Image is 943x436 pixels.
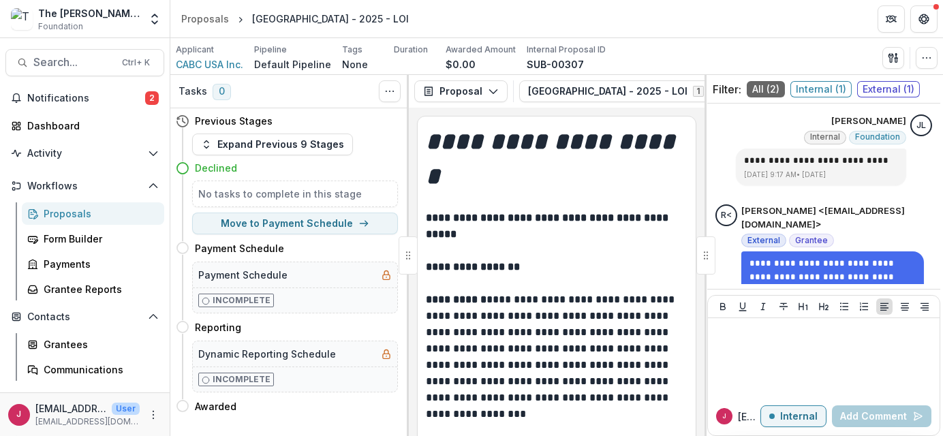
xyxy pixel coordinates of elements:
button: Move to Payment Schedule [192,213,398,234]
h4: Payment Schedule [195,241,284,255]
span: All ( 2 ) [747,81,785,97]
a: Communications [22,358,164,381]
h4: Declined [195,161,237,175]
div: Communications [44,362,153,377]
span: Foundation [855,132,900,142]
a: Proposals [22,202,164,225]
button: Align Center [897,298,913,315]
a: Grantees [22,333,164,356]
div: Payments [44,257,153,271]
div: [GEOGRAPHIC_DATA] - 2025 - LOI [252,12,409,26]
span: Notifications [27,93,145,104]
h4: Awarded [195,399,236,414]
p: Default Pipeline [254,57,331,72]
a: Dashboard [5,114,164,137]
a: Grantee Reports [22,278,164,300]
button: Bullet List [836,298,852,315]
p: [EMAIL_ADDRESS][DOMAIN_NAME] [738,409,760,424]
p: Tags [342,44,362,56]
span: Contacts [27,311,142,323]
button: Open Data & Reporting [5,386,164,408]
button: Add Comment [832,405,931,427]
button: Bold [715,298,731,315]
span: Data & Reporting [27,392,142,403]
span: 2 [145,91,159,105]
div: Proposals [181,12,229,26]
button: Italicize [755,298,771,315]
div: Dashboard [27,119,153,133]
button: Notifications2 [5,87,164,109]
button: Search... [5,49,164,76]
button: Toggle View Cancelled Tasks [379,80,401,102]
h5: Payment Schedule [198,268,288,282]
a: Proposals [176,9,234,29]
button: Align Left [876,298,893,315]
span: Internal [810,132,840,142]
button: Partners [878,5,905,33]
p: [EMAIL_ADDRESS][DOMAIN_NAME] [35,416,140,428]
span: External ( 1 ) [857,81,920,97]
p: SUB-00307 [527,57,584,72]
button: [GEOGRAPHIC_DATA] - 2025 - LOI1 [519,80,729,102]
div: Grantee Reports [44,282,153,296]
button: More [145,407,161,423]
div: Form Builder [44,232,153,246]
p: Internal [780,411,818,422]
p: Awarded Amount [446,44,516,56]
h3: Tasks [179,86,207,97]
p: User [112,403,140,415]
p: [PERSON_NAME] <[EMAIL_ADDRESS][DOMAIN_NAME]> [741,204,932,231]
span: External [747,236,780,245]
button: Open Activity [5,142,164,164]
button: Open entity switcher [145,5,164,33]
a: CABC USA Inc. [176,57,243,72]
p: Filter: [713,81,741,97]
p: Duration [394,44,428,56]
h5: Dynamic Reporting Schedule [198,347,336,361]
button: Expand Previous 9 Stages [192,134,353,155]
a: Payments [22,253,164,275]
h4: Previous Stages [195,114,273,128]
h4: Reporting [195,320,241,334]
div: Joye Lane [916,121,926,130]
p: Applicant [176,44,214,56]
p: $0.00 [446,57,476,72]
button: Ordered List [856,298,872,315]
button: Internal [760,405,826,427]
button: Underline [735,298,751,315]
p: [PERSON_NAME] [831,114,906,128]
div: jcline@bolickfoundation.org [17,410,22,419]
p: Incomplete [213,294,270,307]
div: Ctrl + K [119,55,153,70]
p: [EMAIL_ADDRESS][DOMAIN_NAME] [35,401,106,416]
span: Search... [33,56,114,69]
span: Activity [27,148,142,159]
span: Internal ( 1 ) [790,81,852,97]
h5: No tasks to complete in this stage [198,187,392,201]
img: The Bolick Foundation [11,8,33,30]
nav: breadcrumb [176,9,414,29]
div: Grantees [44,337,153,352]
p: Pipeline [254,44,287,56]
button: Heading 1 [795,298,811,315]
button: Get Help [910,5,938,33]
div: Roy Russell <rrussell@cabuniversity.com> [721,211,732,220]
div: The [PERSON_NAME] Foundation [38,6,140,20]
button: Open Contacts [5,306,164,328]
span: Grantee [795,236,828,245]
button: Open Workflows [5,175,164,197]
button: Heading 2 [816,298,832,315]
p: None [342,57,368,72]
button: Strike [775,298,792,315]
a: Form Builder [22,228,164,250]
button: Proposal [414,80,508,102]
div: Proposals [44,206,153,221]
p: [DATE] 9:17 AM • [DATE] [744,170,898,180]
button: Align Right [916,298,933,315]
span: Foundation [38,20,83,33]
div: jcline@bolickfoundation.org [722,413,726,420]
p: Incomplete [213,373,270,386]
span: Workflows [27,181,142,192]
span: 0 [213,84,231,100]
